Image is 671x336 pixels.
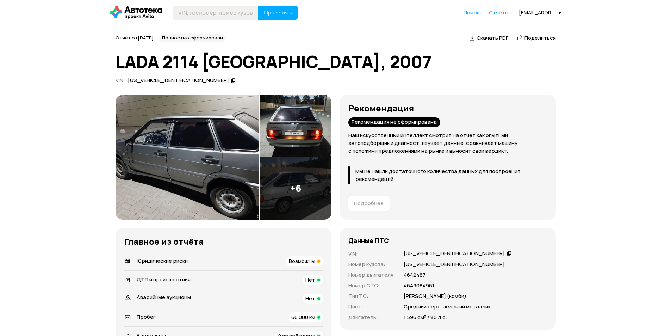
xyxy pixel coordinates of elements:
[355,167,547,183] p: Мы не нашли достаточного количества данных для построения рекомендаций
[477,34,508,42] span: Скачать PDF
[173,6,259,20] input: VIN, госномер, номер кузова
[264,10,292,16] span: Проверить
[404,303,491,311] p: Средний серо-зеленый металлик
[159,34,226,42] div: Полностью сформирован
[348,250,395,258] p: VIN :
[348,117,440,127] div: Рекомендация не сформирована
[128,77,229,84] div: [US_VEHICLE_IDENTIFICATION_NUMBER]
[348,132,547,155] p: Наш искусственный интеллект смотрит на отчёт как опытный автоподборщик и диагност: изучает данные...
[348,261,395,268] p: Номер кузова :
[348,313,395,321] p: Двигатель :
[404,271,425,279] p: 4642487
[348,282,395,289] p: Номер СТС :
[519,9,561,16] div: [EMAIL_ADDRESS][DOMAIN_NAME]
[137,293,191,301] span: Аварийные аукционы
[517,34,556,42] a: Поделиться
[116,52,556,71] h1: LADA 2114 [GEOGRAPHIC_DATA], 2007
[464,9,484,16] a: Помощь
[116,77,125,84] span: VIN :
[404,261,505,268] p: [US_VEHICLE_IDENTIFICATION_NUMBER]
[305,295,315,302] span: Нет
[348,292,395,300] p: Тип ТС :
[348,271,395,279] p: Номер двигателя :
[137,313,156,320] span: Пробег
[404,292,466,300] p: [PERSON_NAME] (комби)
[289,257,315,265] span: Возможны
[124,237,323,246] h3: Главное из отчёта
[404,250,505,257] div: [US_VEHICLE_IDENTIFICATION_NUMBER]
[524,34,556,42] span: Поделиться
[404,282,434,289] p: 4649084961
[348,237,389,244] h4: Данные ПТС
[404,313,447,321] p: 1 596 см³ / 80 л.с.
[348,103,547,113] h3: Рекомендация
[305,276,315,283] span: Нет
[348,303,395,311] p: Цвет :
[258,6,298,20] button: Проверить
[291,313,315,321] span: 66 000 км
[137,276,191,283] span: ДТП и происшествия
[470,34,508,42] a: Скачать PDF
[116,35,154,41] span: Отчёт от [DATE]
[489,9,508,16] a: Отчёты
[137,257,188,264] span: Юридические риски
